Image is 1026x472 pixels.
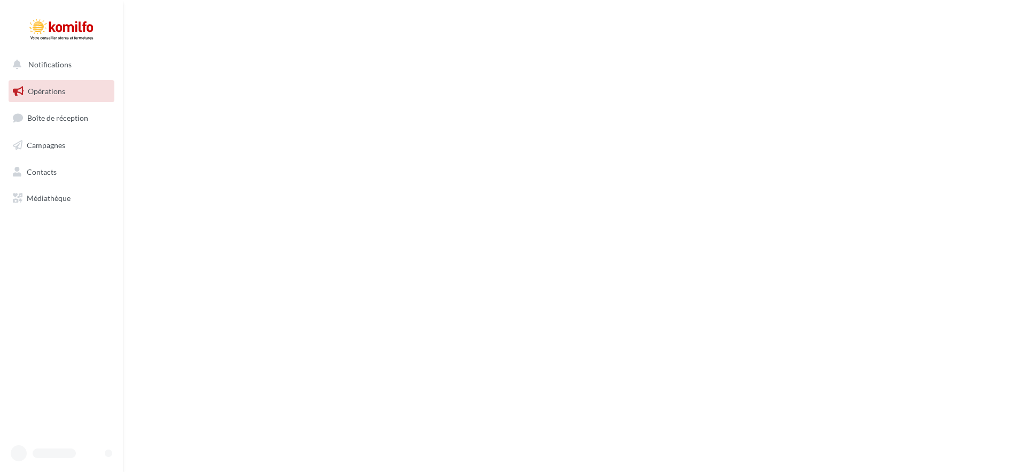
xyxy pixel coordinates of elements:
button: Notifications [6,53,112,76]
span: Opérations [28,87,65,96]
a: Boîte de réception [6,106,116,129]
a: Opérations [6,80,116,103]
span: Notifications [28,60,72,69]
span: Boîte de réception [27,113,88,122]
a: Contacts [6,161,116,183]
span: Campagnes [27,141,65,150]
span: Médiathèque [27,194,71,203]
a: Campagnes [6,134,116,157]
a: Médiathèque [6,187,116,210]
span: Contacts [27,167,57,176]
